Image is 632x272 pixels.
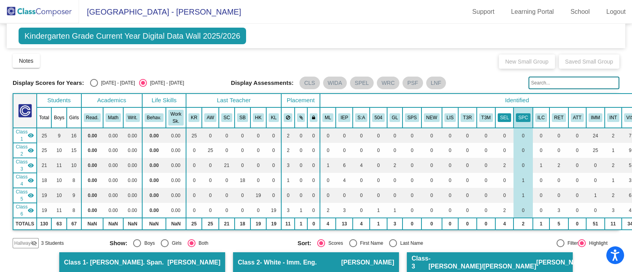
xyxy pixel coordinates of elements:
button: Math [105,113,120,122]
td: 0 [320,173,336,188]
td: 1 [295,203,308,218]
span: [GEOGRAPHIC_DATA] - [PERSON_NAME] [79,6,241,18]
td: 0 [370,173,387,188]
button: SC [221,113,232,122]
td: 0 [307,173,320,188]
td: 0 [336,143,353,158]
mat-chip: WRC [377,77,399,89]
mat-chip: LNF [426,77,446,89]
td: 10 [67,158,81,173]
td: Savannah Cahall - Cahall/Mejia [13,158,37,173]
td: 0 [586,173,605,188]
td: 1 [281,173,295,188]
th: Setting C - at least some of the day [533,107,549,128]
td: 0 [353,203,370,218]
td: 0 [250,158,266,173]
td: 6 [336,158,353,173]
th: Receives speech services [513,107,532,128]
td: 0 [458,158,476,173]
button: Writ. [126,113,140,122]
td: 0 [202,128,218,143]
td: 0 [495,143,513,158]
th: 504 Plan [370,107,387,128]
td: 0 [586,158,605,173]
mat-radio-group: Select an option [90,79,184,87]
a: Support [466,6,501,18]
td: 25 [37,143,51,158]
td: 0 [250,173,266,188]
td: 0 [458,188,476,203]
button: Read. [84,113,101,122]
td: 0.00 [166,158,186,173]
div: [DATE] - [DATE] [98,79,135,86]
td: 0 [281,188,295,203]
td: 0.00 [166,203,186,218]
td: 0 [370,143,387,158]
td: 0.00 [166,128,186,143]
td: 10 [51,143,67,158]
td: 0 [235,128,250,143]
td: 0 [320,188,336,203]
td: 0.00 [81,188,103,203]
span: Class 2 [16,143,28,158]
td: 0.00 [142,158,166,173]
button: NEW [424,113,440,122]
td: 0 [295,158,308,173]
mat-icon: visibility [28,162,34,169]
td: 0.00 [142,188,166,203]
td: 10 [51,173,67,188]
div: [DATE] - [DATE] [147,79,184,86]
td: 0 [549,173,568,188]
button: KL [269,113,279,122]
td: 0 [235,143,250,158]
td: 2 [549,158,568,173]
td: 2 [495,158,513,173]
td: 0 [202,158,218,173]
mat-chip: PSF [403,77,423,89]
td: 3 [281,158,295,173]
td: 10 [51,188,67,203]
td: 0 [320,128,336,143]
td: 0 [387,128,403,143]
td: 4 [353,158,370,173]
th: Academics [81,94,142,107]
td: 0 [403,173,421,188]
td: 11 [51,203,67,218]
td: 0 [495,128,513,143]
button: INT [607,113,619,122]
th: Kelly Lebedz [266,107,281,128]
td: 0 [295,143,308,158]
th: Savannah Cahall [219,107,235,128]
td: 18 [37,173,51,188]
mat-chip: WIDA [323,77,347,89]
td: 0 [186,143,202,158]
th: Life Skills [142,94,186,107]
td: 1 [586,188,605,203]
button: S:A [355,113,367,122]
th: Karla Rosales [186,107,202,128]
button: IEP [338,113,350,122]
button: HK [253,113,264,122]
a: Logout [600,6,632,18]
td: 0.00 [142,143,166,158]
th: Keep with teacher [307,107,320,128]
button: 504 [372,113,385,122]
td: 0 [295,128,308,143]
td: 0 [320,143,336,158]
td: 25 [586,143,605,158]
th: Multilingual Learner [320,107,336,128]
th: Scheduled Counseling [495,107,513,128]
button: RET [552,113,566,122]
td: 8 [67,173,81,188]
td: 0 [186,188,202,203]
th: Students [37,94,81,107]
button: SPC [516,113,530,122]
td: 2 [605,188,622,203]
td: 19 [266,203,281,218]
td: 0 [568,158,586,173]
td: 2 [281,128,295,143]
mat-icon: visibility [28,132,34,139]
td: 0 [266,143,281,158]
th: IEP - Low Student:Adult Ratio [353,107,370,128]
td: Kelly Lebedz - Lebedz [13,203,37,218]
